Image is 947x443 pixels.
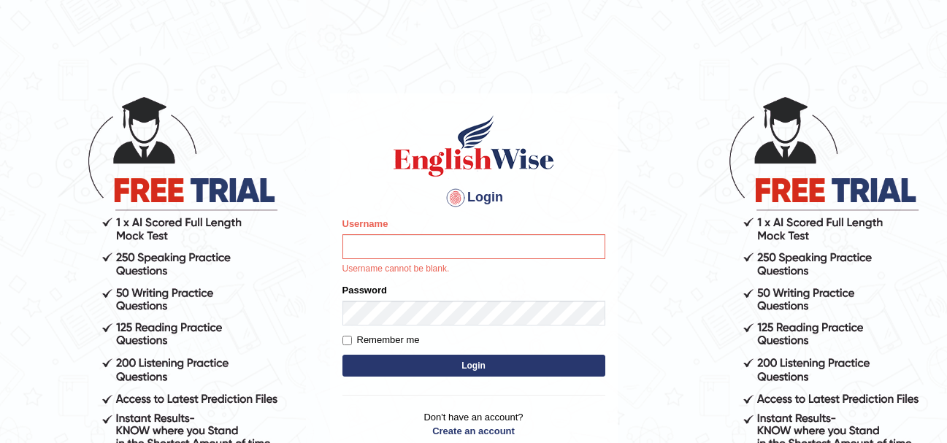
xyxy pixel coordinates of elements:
[391,113,557,179] img: Logo of English Wise sign in for intelligent practice with AI
[342,186,605,209] h4: Login
[342,283,387,297] label: Password
[342,424,605,438] a: Create an account
[342,333,420,347] label: Remember me
[342,263,605,276] p: Username cannot be blank.
[342,217,388,231] label: Username
[342,336,352,345] input: Remember me
[342,355,605,377] button: Login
